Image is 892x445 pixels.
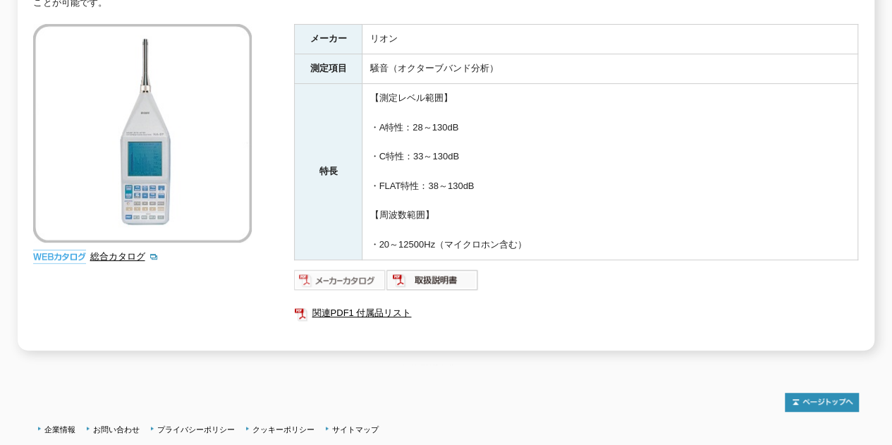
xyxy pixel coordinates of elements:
a: お問い合わせ [93,425,140,434]
td: 【測定レベル範囲】 ・A特性：28～130dB ・C特性：33～130dB ・FLAT特性：38～130dB 【周波数範囲】 ・20～12500Hz（マイクロホン含む） [362,84,858,260]
a: 総合カタログ [90,251,159,262]
a: 関連PDF1 付属品リスト [294,304,858,322]
th: メーカー [295,25,362,54]
th: 特長 [295,84,362,260]
a: サイトマップ [332,425,379,434]
a: クッキーポリシー [252,425,314,434]
img: メーカーカタログ [294,269,386,291]
a: メーカーカタログ [294,278,386,288]
th: 測定項目 [295,54,362,84]
img: 精密騒音計 NA-27 [33,24,252,243]
img: 取扱説明書 [386,269,479,291]
td: 騒音（オクターブバンド分析） [362,54,858,84]
a: プライバシーポリシー [157,425,235,434]
a: 企業情報 [44,425,75,434]
td: リオン [362,25,858,54]
img: トップページへ [785,393,859,412]
a: 取扱説明書 [386,278,479,288]
img: webカタログ [33,250,86,264]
